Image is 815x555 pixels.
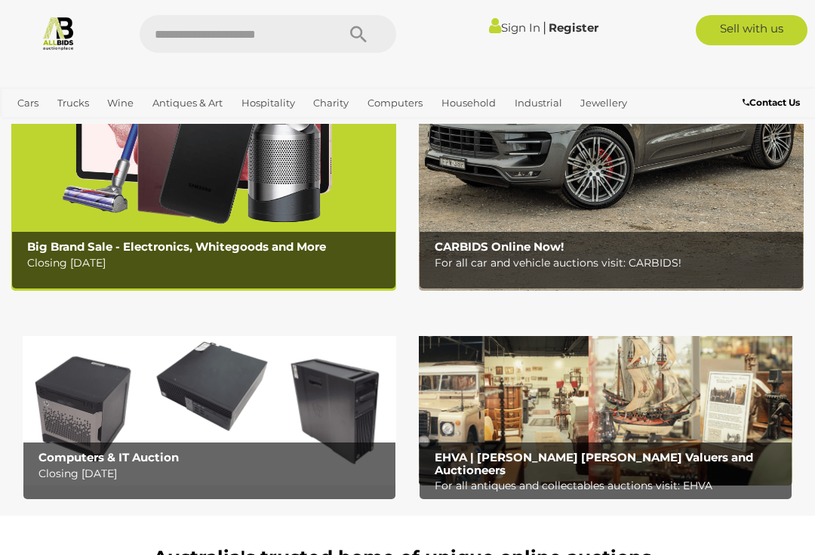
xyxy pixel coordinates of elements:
[38,464,389,483] p: Closing [DATE]
[101,91,140,116] a: Wine
[435,476,785,495] p: For all antiques and collectables auctions visit: EHVA
[743,97,800,108] b: Contact Us
[489,20,540,35] a: Sign In
[59,116,102,140] a: Sports
[419,321,792,486] a: EHVA | Evans Hastings Valuers and Auctioneers EHVA | [PERSON_NAME] [PERSON_NAME] Valuers and Auct...
[321,15,396,53] button: Search
[23,321,396,486] a: Computers & IT Auction Computers & IT Auction Closing [DATE]
[509,91,568,116] a: Industrial
[108,116,227,140] a: [GEOGRAPHIC_DATA]
[307,91,355,116] a: Charity
[543,19,546,35] span: |
[41,15,76,51] img: Allbids.com.au
[743,94,804,111] a: Contact Us
[146,91,229,116] a: Antiques & Art
[696,15,808,45] a: Sell with us
[435,254,795,273] p: For all car and vehicle auctions visit: CARBIDS!
[11,91,45,116] a: Cars
[574,91,633,116] a: Jewellery
[11,116,52,140] a: Office
[235,91,301,116] a: Hospitality
[549,20,598,35] a: Register
[361,91,429,116] a: Computers
[51,91,95,116] a: Trucks
[23,321,396,486] img: Computers & IT Auction
[435,91,502,116] a: Household
[27,254,388,273] p: Closing [DATE]
[419,321,792,486] img: EHVA | Evans Hastings Valuers and Auctioneers
[435,450,753,477] b: EHVA | [PERSON_NAME] [PERSON_NAME] Valuers and Auctioneers
[38,450,179,464] b: Computers & IT Auction
[27,239,326,254] b: Big Brand Sale - Electronics, Whitegoods and More
[435,239,564,254] b: CARBIDS Online Now!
